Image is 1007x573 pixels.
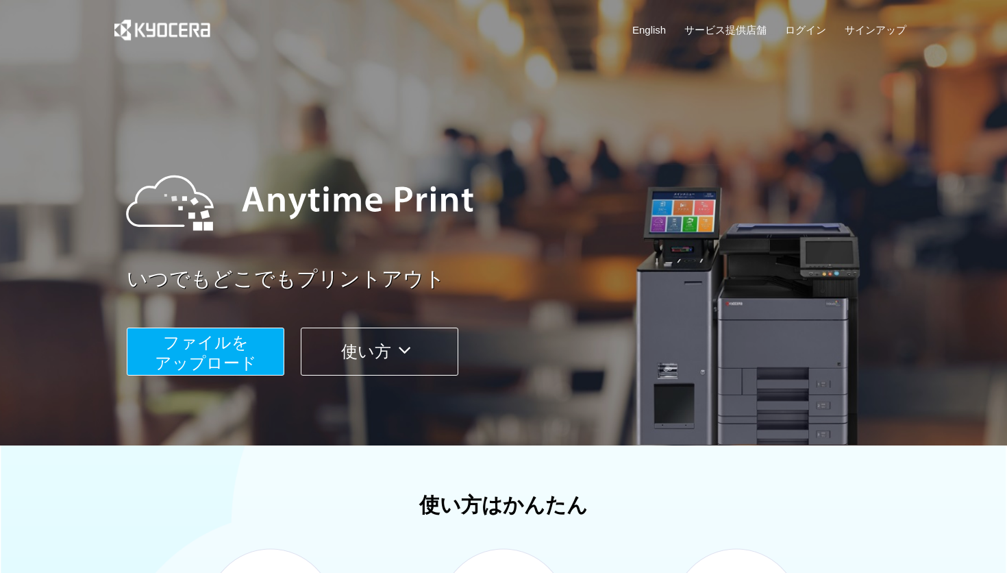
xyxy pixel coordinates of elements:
[301,328,458,376] button: 使い方
[632,23,666,37] a: English
[785,23,826,37] a: ログイン
[845,23,906,37] a: サインアップ
[127,328,284,376] button: ファイルを​​アップロード
[127,265,915,294] a: いつでもどこでもプリントアウト
[684,23,767,37] a: サービス提供店舗
[155,333,257,372] span: ファイルを ​​アップロード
